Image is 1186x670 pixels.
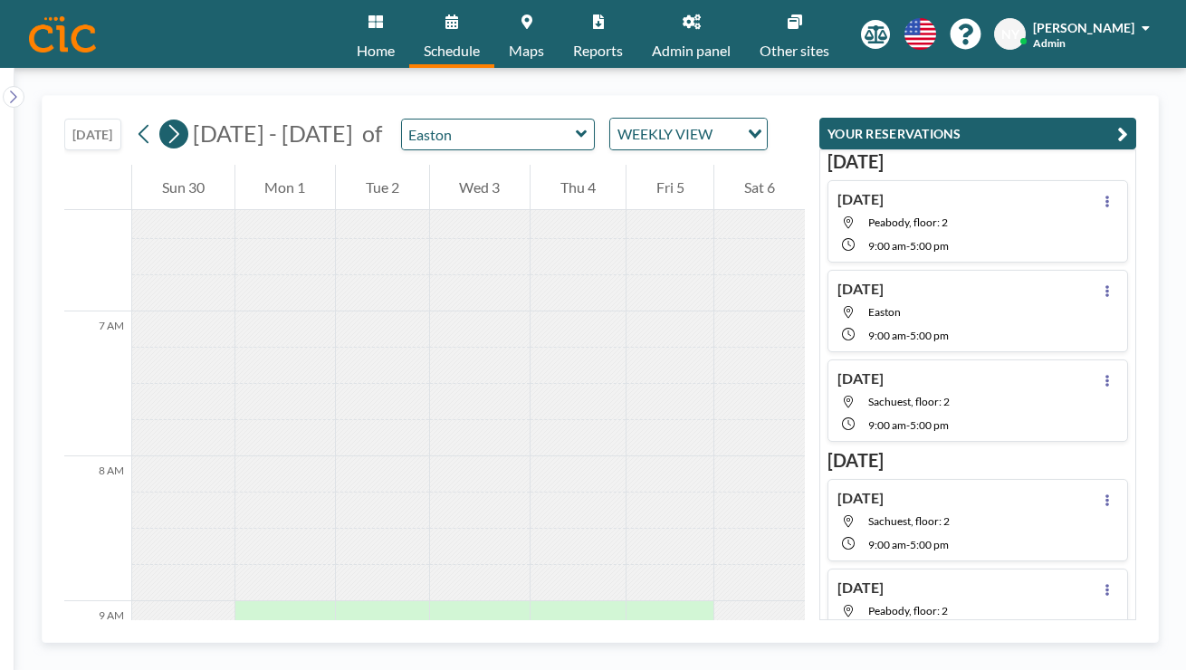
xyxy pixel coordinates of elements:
span: Peabody, floor: 2 [868,604,948,617]
span: of [362,120,382,148]
div: Search for option [610,119,767,149]
span: Sachuest, floor: 2 [868,395,950,408]
div: Thu 4 [531,165,626,210]
span: 5:00 PM [910,239,949,253]
input: Easton [402,120,576,149]
span: 9:00 AM [868,538,906,551]
span: - [906,418,910,432]
span: Easton [868,305,901,319]
span: 5:00 PM [910,538,949,551]
div: 7 AM [64,311,131,456]
div: Tue 2 [336,165,429,210]
h4: [DATE] [837,280,884,298]
span: 9:00 AM [868,239,906,253]
span: Reports [573,43,623,58]
div: Mon 1 [235,165,336,210]
span: Maps [509,43,544,58]
img: organization-logo [29,16,96,53]
span: [DATE] - [DATE] [193,120,353,147]
button: YOUR RESERVATIONS [819,118,1136,149]
input: Search for option [718,122,737,146]
h4: [DATE] [837,369,884,388]
span: 5:00 PM [910,418,949,432]
span: Sachuest, floor: 2 [868,514,950,528]
span: WEEKLY VIEW [614,122,716,146]
span: Admin panel [652,43,731,58]
button: [DATE] [64,119,121,150]
span: - [906,239,910,253]
h4: [DATE] [837,579,884,597]
span: 9:00 AM [868,329,906,342]
h3: [DATE] [827,150,1128,173]
h4: [DATE] [837,190,884,208]
span: - [906,329,910,342]
span: - [906,538,910,551]
span: Home [357,43,395,58]
span: Schedule [424,43,480,58]
h4: [DATE] [837,489,884,507]
span: 9:00 AM [868,418,906,432]
div: 6 AM [64,167,131,311]
div: 8 AM [64,456,131,601]
span: 5:00 PM [910,329,949,342]
div: Fri 5 [626,165,714,210]
span: Admin [1033,36,1066,50]
div: Sat 6 [714,165,805,210]
div: Wed 3 [430,165,531,210]
h3: [DATE] [827,449,1128,472]
span: [PERSON_NAME] [1033,20,1134,35]
span: Other sites [760,43,829,58]
span: NY [1001,26,1019,43]
div: Sun 30 [132,165,234,210]
span: Peabody, floor: 2 [868,215,948,229]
